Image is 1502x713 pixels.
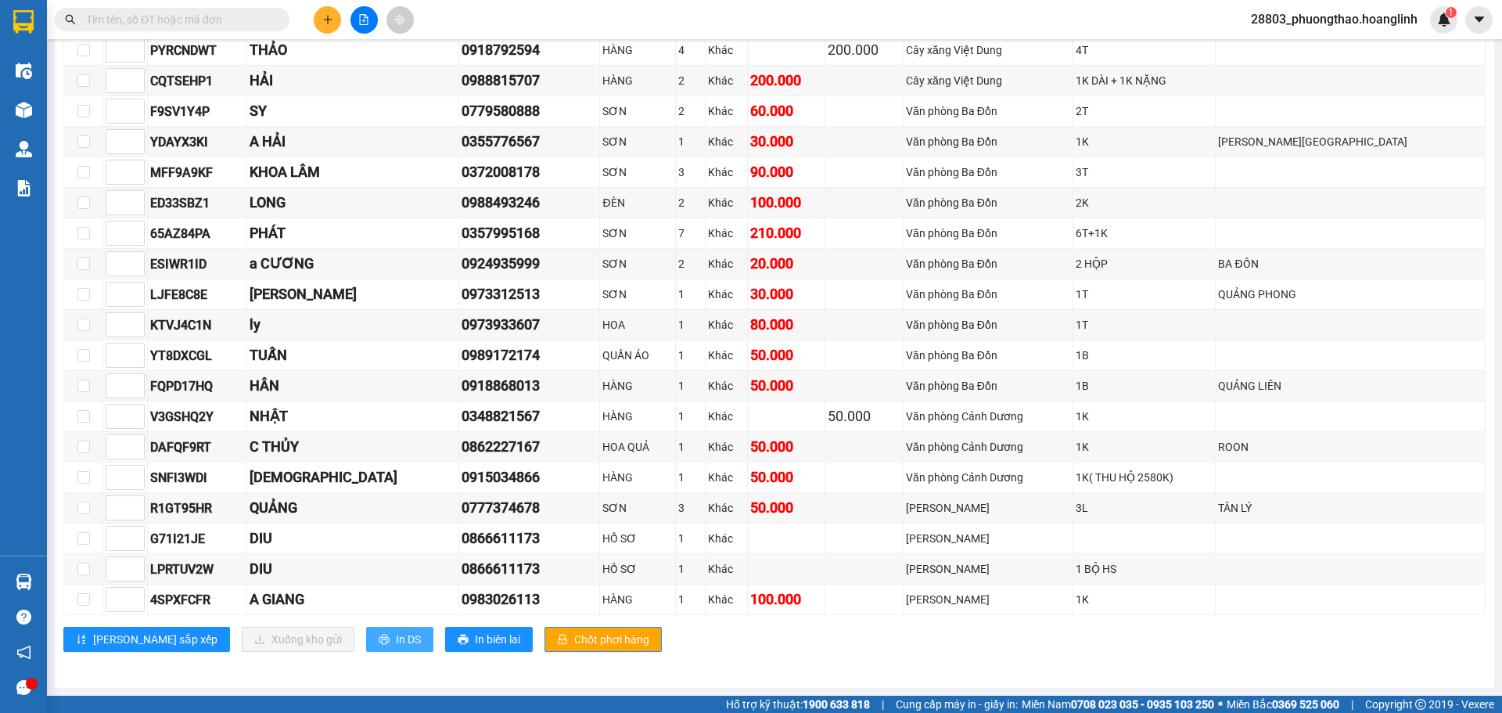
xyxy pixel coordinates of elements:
div: Khác [708,591,745,608]
span: Miền Bắc [1227,696,1339,713]
div: 1T [1076,316,1213,333]
div: QUẦN ÁO [602,347,673,364]
div: Khác [708,316,745,333]
div: 2K [1076,194,1213,211]
button: plus [314,6,341,34]
td: 0357995168 [459,218,600,249]
div: 0989172174 [462,344,597,366]
td: Cây xăng Việt Dung [904,35,1073,66]
td: THẢO [247,35,459,66]
div: Cây xăng Việt Dung [906,41,1070,59]
div: PHÁT [250,222,456,244]
div: 1T [1076,286,1213,303]
div: Khác [708,41,745,59]
span: | [882,696,884,713]
td: 0918792594 [459,35,600,66]
div: 0973312513 [462,283,597,305]
div: 0862227167 [462,436,597,458]
td: DAFQF9RT [148,432,247,463]
div: 60.000 [750,100,823,122]
td: C THỦY [247,432,459,463]
div: Cây xăng Việt Dung [906,72,1070,89]
div: Văn phòng Ba Đồn [906,133,1070,150]
div: 1K [1076,408,1213,425]
span: Miền Nam [1022,696,1214,713]
div: Văn phòng Cảnh Dương [906,408,1070,425]
div: 3L [1076,499,1213,517]
td: Văn phòng Ba Đồn [904,157,1073,188]
div: 3 [678,499,702,517]
div: C THỦY [250,436,456,458]
span: printer [458,634,469,646]
div: 0915034866 [462,466,597,488]
td: Văn phòng Cảnh Dương [904,463,1073,493]
div: 1 [678,530,702,547]
div: YDAYX3KI [150,132,244,152]
div: 50.000 [750,344,823,366]
td: QUẢNG [247,493,459,524]
span: copyright [1415,699,1426,710]
td: ED33SBZ1 [148,188,247,218]
div: KTVJ4C1N [150,315,244,335]
div: 0918868013 [462,375,597,397]
td: 0989172174 [459,340,600,371]
td: Văn phòng Ba Đồn [904,371,1073,402]
div: [PERSON_NAME] [906,530,1070,547]
div: 1 [678,591,702,608]
div: ly [250,314,456,336]
div: 30.000 [750,283,823,305]
td: 0915034866 [459,463,600,493]
td: 0777374678 [459,493,600,524]
span: plus [322,14,333,25]
div: 1K DÀI + 1K NẶNG [1076,72,1213,89]
td: Văn phòng Ba Đồn [904,340,1073,371]
td: Văn phòng Ba Đồn [904,188,1073,218]
span: search [65,14,76,25]
td: VP Quy Đạt [904,524,1073,554]
td: XUÂN DŨNG [247,279,459,310]
div: 1 [678,408,702,425]
td: YT8DXCGL [148,340,247,371]
div: F9SV1Y4P [150,102,244,121]
div: NHẬT [250,405,456,427]
div: SƠN [602,255,673,272]
div: 4 [678,41,702,59]
div: 65AZ84PA [150,224,244,243]
span: 1 [1448,7,1453,18]
td: KTVJ4C1N [148,310,247,340]
td: [PERSON_NAME][GEOGRAPHIC_DATA] [1216,127,1485,157]
div: 1 [678,347,702,364]
img: warehouse-icon [16,63,32,79]
div: 7 [678,225,702,242]
div: QUẢNG [250,497,456,519]
div: 2 [678,103,702,120]
td: VP Quy Đạt [904,493,1073,524]
div: 1B [1076,377,1213,394]
div: HÀNG [602,408,673,425]
div: 3T [1076,164,1213,181]
td: 0862227167 [459,432,600,463]
span: | [1351,696,1353,713]
td: 0918868013 [459,371,600,402]
td: YDAYX3KI [148,127,247,157]
img: icon-new-feature [1437,13,1451,27]
div: HOA QUẢ [602,438,673,456]
td: 0866611173 [459,554,600,585]
div: 1 [678,469,702,486]
td: ESIWR1ID [148,249,247,279]
td: 0355776567 [459,127,600,157]
td: LJFE8C8E [148,279,247,310]
td: CQTSEHP1 [148,66,247,96]
div: [DEMOGRAPHIC_DATA] [250,466,456,488]
div: LONG [250,192,456,214]
div: 0918792594 [462,39,597,61]
button: downloadXuống kho gửi [242,627,354,652]
input: Tìm tên, số ĐT hoặc mã đơn [86,11,271,28]
td: 65AZ84PA [148,218,247,249]
div: 2 [678,194,702,211]
td: Văn phòng Ba Đồn [904,279,1073,310]
div: 4SPXFCFR [150,590,244,610]
img: logo-vxr [13,10,34,34]
div: 50.000 [750,466,823,488]
div: DAFQF9RT [150,438,244,457]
